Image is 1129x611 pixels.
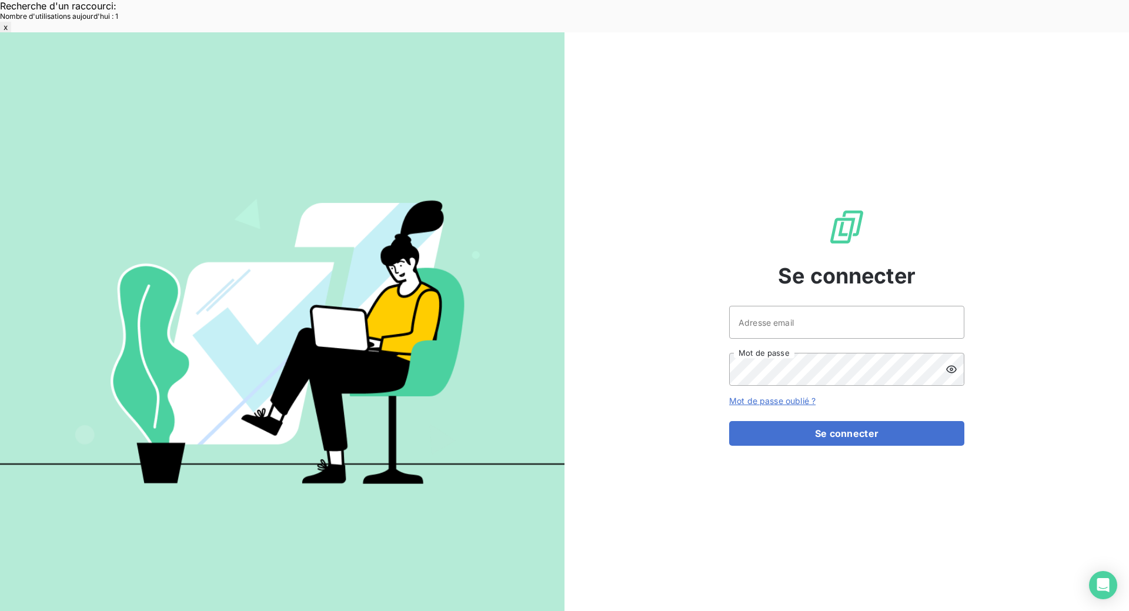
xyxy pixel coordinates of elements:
[1089,571,1117,599] div: Open Intercom Messenger
[729,306,964,339] input: placeholder
[729,396,816,406] a: Mot de passe oublié ?
[729,421,964,446] button: Se connecter
[828,208,866,246] img: Logo LeanPay
[778,260,916,292] span: Se connecter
